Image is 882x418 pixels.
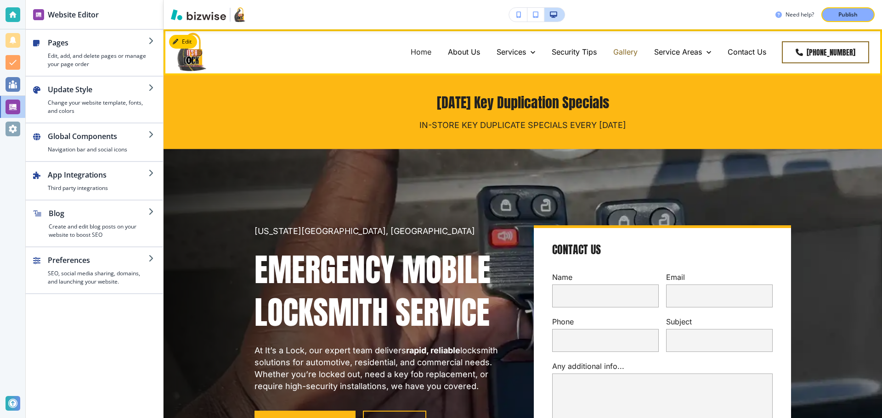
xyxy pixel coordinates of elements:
[49,208,148,219] h2: Blog
[613,47,638,57] p: Gallery
[234,7,245,22] img: Your Logo
[254,248,512,334] p: Emergency Mobile Locksmith Service
[177,33,206,71] img: It’s a Lock
[48,169,148,180] h2: App Integrations
[821,7,875,22] button: Publish
[26,247,163,293] button: PreferencesSEO, social media sharing, domains, and launching your website.
[448,47,480,57] p: About Us
[48,131,148,142] h2: Global Components
[552,243,601,257] h4: Contact Us
[786,11,814,19] h3: Need help?
[48,269,148,286] h4: SEO, social media sharing, domains, and launching your website.
[49,223,148,239] h4: Create and edit blog posts on your website to boost SEO
[254,345,512,392] p: At It’s a Lock, our expert team delivers locksmith solutions for automotive, residential, and com...
[48,52,148,68] h4: Edit, add, and delete pages or manage your page order
[406,346,460,355] strong: rapid, reliable
[838,11,858,19] p: Publish
[497,47,526,57] p: Services
[254,119,791,131] p: IN-STORE KEY DUPLICATE SPECIALS EVERY [DATE]
[411,47,431,57] p: Home
[48,255,148,266] h2: Preferences
[26,201,163,246] button: BlogCreate and edit blog posts on your website to boost SEO
[552,317,659,327] p: Phone
[33,9,44,20] img: editor icon
[654,47,702,57] p: Service Areas
[26,162,163,200] button: App IntegrationsThird party integrations
[48,37,148,48] h2: Pages
[666,317,773,327] p: Subject
[26,30,163,76] button: PagesEdit, add, and delete pages or manage your page order
[728,47,766,57] p: Contact Us
[254,225,512,237] p: [US_STATE][GEOGRAPHIC_DATA], [GEOGRAPHIC_DATA]
[666,272,773,283] p: Email
[26,123,163,161] button: Global ComponentsNavigation bar and social icons
[48,145,148,154] h4: Navigation bar and social icons
[48,9,99,20] h2: Website Editor
[552,47,597,57] p: Security Tips
[552,361,773,372] p: Any additional info...
[552,272,659,283] p: Name
[171,9,226,20] img: Bizwise Logo
[254,94,791,112] h5: [DATE] Key Duplication Specials
[169,35,197,49] button: Edit
[48,84,148,95] h2: Update Style
[48,99,148,115] h4: Change your website template, fonts, and colors
[26,77,163,123] button: Update StyleChange your website template, fonts, and colors
[48,184,148,192] h4: Third party integrations
[782,41,869,63] a: [PHONE_NUMBER]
